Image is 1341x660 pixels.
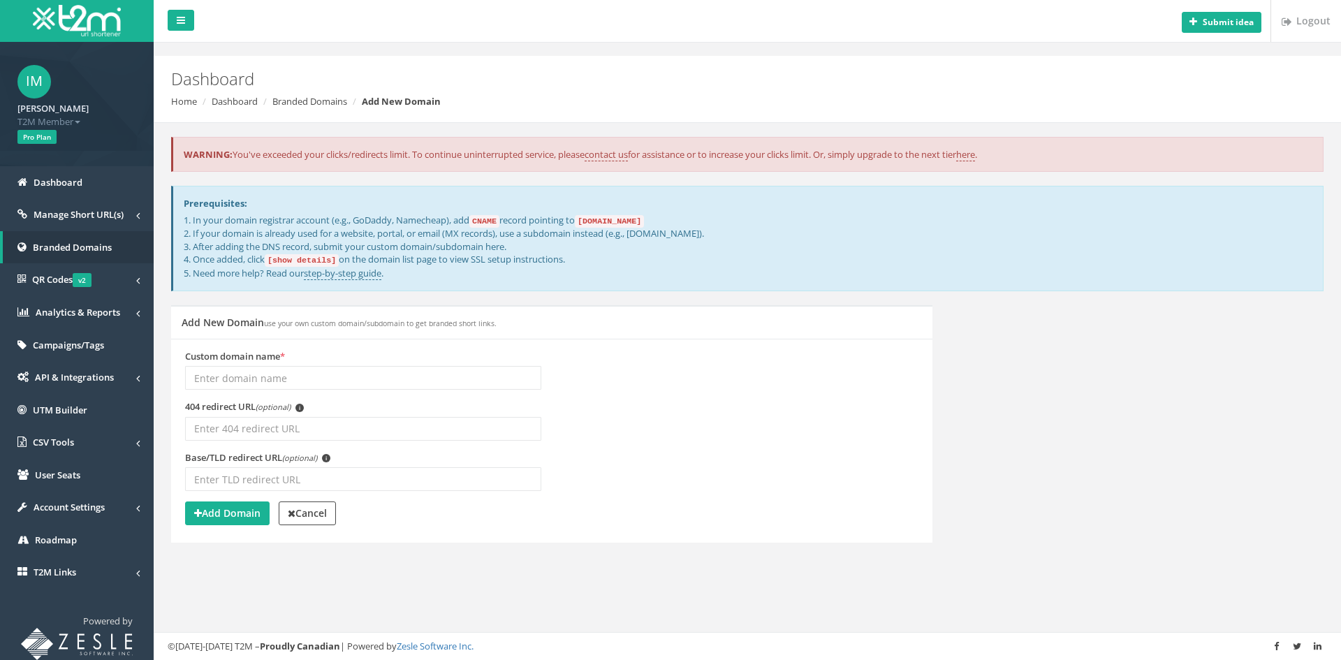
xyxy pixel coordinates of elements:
[272,95,347,108] a: Branded Domains
[469,215,499,228] code: CNAME
[279,501,336,525] a: Cancel
[34,208,124,221] span: Manage Short URL(s)
[34,176,82,189] span: Dashboard
[304,267,381,280] a: step-by-step guide
[956,148,975,161] a: here
[17,102,89,115] strong: [PERSON_NAME]
[282,453,317,463] em: (optional)
[256,402,291,412] em: (optional)
[288,506,327,520] strong: Cancel
[185,467,541,491] input: Enter TLD redirect URL
[35,371,114,383] span: API & Integrations
[17,115,136,129] span: T2M Member
[585,148,628,161] a: contact us
[36,306,120,318] span: Analytics & Reports
[35,469,80,481] span: User Seats
[397,640,474,652] a: Zesle Software Inc.
[184,214,1312,280] p: 1. In your domain registrar account (e.g., GoDaddy, Namecheap), add record pointing to 2. If your...
[184,197,247,210] strong: Prerequisites:
[185,417,541,441] input: Enter 404 redirect URL
[34,501,105,513] span: Account Settings
[33,436,74,448] span: CSV Tools
[168,640,1327,653] div: ©[DATE]-[DATE] T2M – | Powered by
[185,501,270,525] button: Add Domain
[17,130,57,144] span: Pro Plan
[362,95,441,108] strong: Add New Domain
[265,254,339,267] code: [show details]
[194,506,261,520] strong: Add Domain
[182,317,497,328] h5: Add New Domain
[171,137,1324,173] div: You've exceeded your clicks/redirects limit. To continue uninterrupted service, please for assist...
[33,5,121,36] img: T2M
[73,273,91,287] span: v2
[35,534,77,546] span: Roadmap
[212,95,258,108] a: Dashboard
[575,215,644,228] code: [DOMAIN_NAME]
[83,615,133,627] span: Powered by
[185,451,330,464] label: Base/TLD redirect URL
[185,366,541,390] input: Enter domain name
[1182,12,1261,33] button: Submit idea
[185,400,304,413] label: 404 redirect URL
[295,404,304,412] span: i
[32,273,91,286] span: QR Codes
[34,566,76,578] span: T2M Links
[185,350,285,363] label: Custom domain name
[322,454,330,462] span: i
[1203,16,1254,28] b: Submit idea
[184,148,233,161] b: WARNING:
[17,65,51,98] span: IM
[171,95,197,108] a: Home
[33,339,104,351] span: Campaigns/Tags
[33,404,87,416] span: UTM Builder
[260,640,340,652] strong: Proudly Canadian
[33,241,112,254] span: Branded Domains
[264,318,497,328] small: use your own custom domain/subdomain to get branded short links.
[17,98,136,128] a: [PERSON_NAME] T2M Member
[171,70,1128,88] h2: Dashboard
[21,628,133,660] img: T2M URL Shortener powered by Zesle Software Inc.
